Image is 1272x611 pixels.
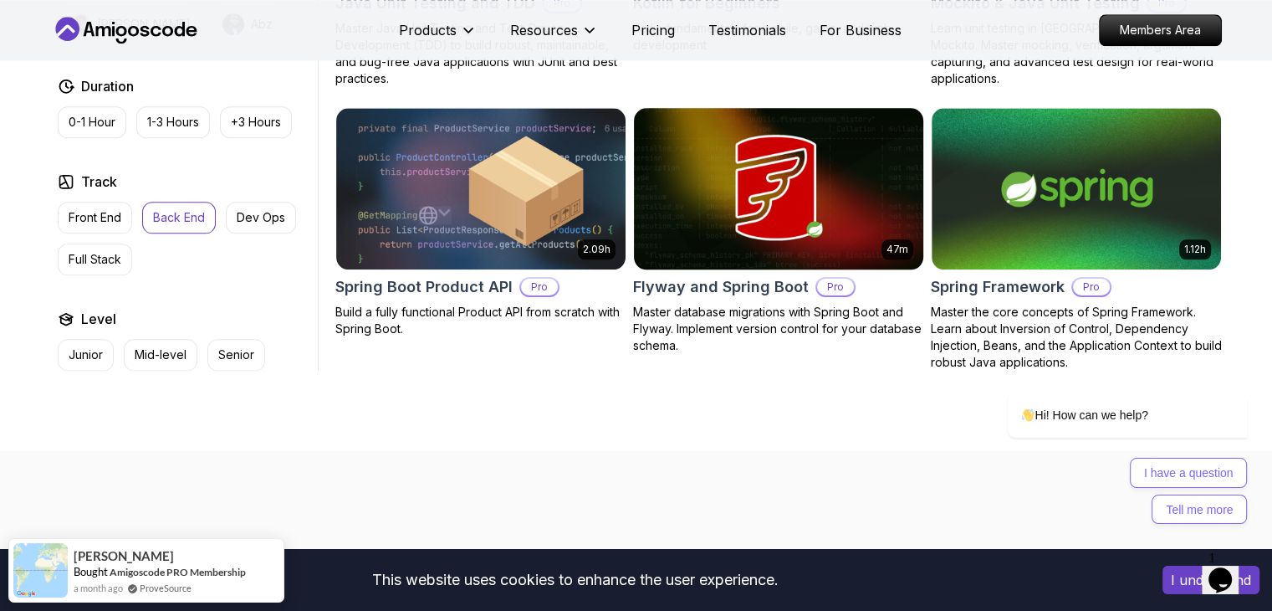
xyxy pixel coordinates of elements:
button: 1-3 Hours [136,106,210,138]
a: Spring Boot Product API card2.09hSpring Boot Product APIProBuild a fully functional Product API f... [335,107,626,338]
p: Master the core concepts of Spring Framework. Learn about Inversion of Control, Dependency Inject... [931,304,1222,371]
p: 47m [886,243,908,256]
p: Junior [69,347,103,363]
div: This website uses cookies to enhance the user experience. [13,562,1137,598]
h2: Track [81,172,117,192]
a: Members Area [1099,14,1222,46]
iframe: chat widget [1202,544,1255,594]
h2: Flyway and Spring Boot [633,275,809,299]
button: Full Stack [58,244,132,275]
span: [PERSON_NAME] [74,549,174,563]
p: Full Stack [69,251,121,268]
button: Resources [510,20,598,54]
iframe: chat widget [954,242,1255,536]
button: +3 Hours [220,106,292,138]
p: Pro [521,279,558,295]
h2: Duration [81,76,134,96]
button: Accept cookies [1162,566,1259,594]
p: 1-3 Hours [147,114,199,131]
h2: Level [81,309,116,329]
p: Front End [69,209,121,226]
a: Pricing [631,20,675,40]
p: Back End [153,209,205,226]
p: +3 Hours [231,114,281,131]
img: provesource social proof notification image [13,543,68,598]
p: Pro [817,279,854,295]
span: Bought [74,565,108,578]
span: a month ago [74,581,123,595]
p: 0-1 Hour [69,114,115,131]
p: Build a fully functional Product API from scratch with Spring Boot. [335,304,626,337]
button: Junior [58,339,114,371]
p: Master database migrations with Spring Boot and Flyway. Implement version control for your databa... [633,304,924,354]
button: Products [399,20,477,54]
a: Testimonials [708,20,786,40]
a: Amigoscode PRO Membership [110,566,246,578]
button: Mid-level [124,339,197,371]
h2: Spring Boot Product API [335,275,513,299]
button: Senior [207,339,265,371]
p: Mid-level [135,347,186,363]
p: Resources [510,20,578,40]
button: 0-1 Hour [58,106,126,138]
img: Spring Framework card [932,108,1221,270]
button: Dev Ops [226,202,296,234]
p: Products [399,20,457,40]
button: Back End [142,202,216,234]
button: Front End [58,202,132,234]
a: For Business [820,20,902,40]
a: ProveSource [140,581,192,595]
img: Flyway and Spring Boot card [626,104,930,274]
a: Spring Framework card1.12hSpring FrameworkProMaster the core concepts of Spring Framework. Learn ... [931,107,1222,372]
h2: Spring Framework [931,275,1065,299]
p: 2.09h [583,243,610,256]
p: Dev Ops [237,209,285,226]
a: Flyway and Spring Boot card47mFlyway and Spring BootProMaster database migrations with Spring Boo... [633,107,924,355]
p: Senior [218,347,254,363]
p: Members Area [1100,15,1221,45]
img: Spring Boot Product API card [336,108,626,270]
